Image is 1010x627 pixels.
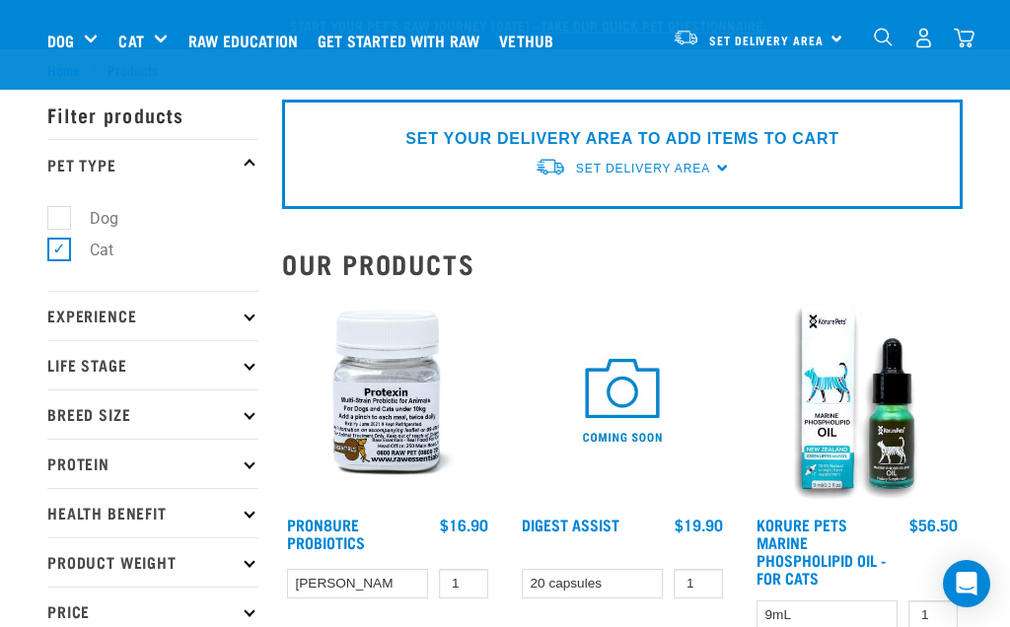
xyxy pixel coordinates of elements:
[909,516,958,533] div: $56.50
[752,295,963,506] img: Cat MP Oilsmaller 1024x1024
[517,295,728,506] img: COMING SOON
[47,340,258,389] p: Life Stage
[47,29,74,52] a: Dog
[709,36,824,43] span: Set Delivery Area
[47,537,258,587] p: Product Weight
[757,520,886,582] a: Korure Pets Marine Phospholipid Oil - for Cats
[576,162,710,175] span: Set Delivery Area
[47,291,258,340] p: Experience
[874,28,893,46] img: home-icon-1@2x.png
[282,248,963,279] h2: Our Products
[674,569,723,599] input: 1
[405,127,838,151] p: SET YOUR DELIVERY AREA TO ADD ITEMS TO CART
[439,569,488,599] input: 1
[118,29,143,52] a: Cat
[47,488,258,537] p: Health Benefit
[183,1,313,80] a: Raw Education
[913,28,934,48] img: user.png
[522,520,619,528] a: Digest Assist
[494,1,568,80] a: Vethub
[287,520,365,546] a: ProN8ure Probiotics
[47,389,258,439] p: Breed Size
[47,439,258,488] p: Protein
[440,516,488,533] div: $16.90
[58,206,126,231] label: Dog
[954,28,974,48] img: home-icon@2x.png
[47,90,258,139] p: Filter products
[675,516,723,533] div: $19.90
[535,157,566,177] img: van-moving.png
[282,295,493,506] img: Plastic Bottle Of Protexin For Dogs And Cats
[47,139,258,188] p: Pet Type
[943,560,990,607] div: Open Intercom Messenger
[58,238,121,262] label: Cat
[313,1,494,80] a: Get started with Raw
[673,29,699,46] img: van-moving.png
